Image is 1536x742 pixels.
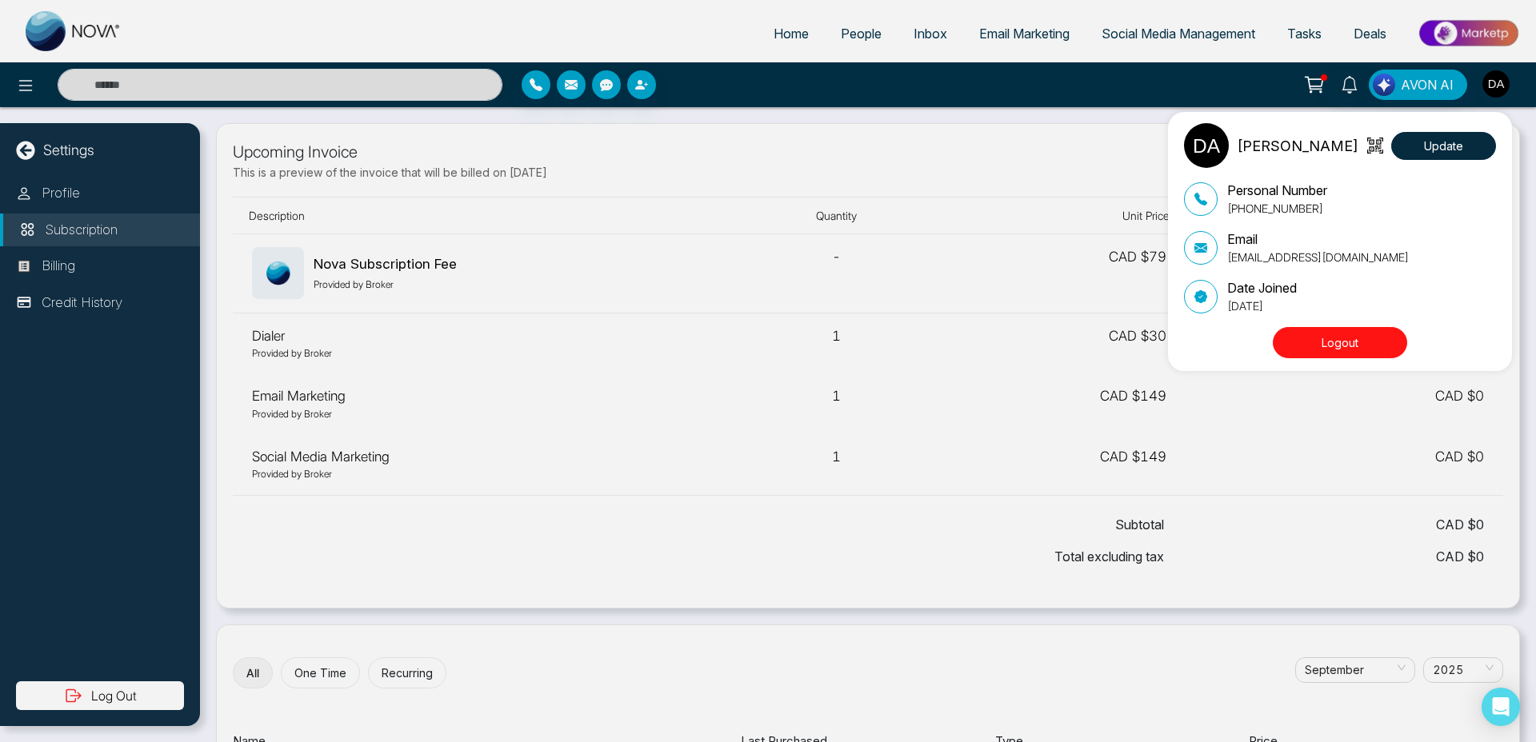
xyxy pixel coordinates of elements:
button: Update [1391,132,1496,160]
button: Logout [1273,327,1407,358]
p: [DATE] [1227,297,1297,314]
p: [EMAIL_ADDRESS][DOMAIN_NAME] [1227,249,1409,265]
p: Personal Number [1227,181,1327,200]
div: Open Intercom Messenger [1482,688,1520,726]
p: Email [1227,229,1409,249]
p: Date Joined [1227,278,1297,297]
p: [PHONE_NUMBER] [1227,200,1327,217]
p: [PERSON_NAME] [1237,135,1358,157]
